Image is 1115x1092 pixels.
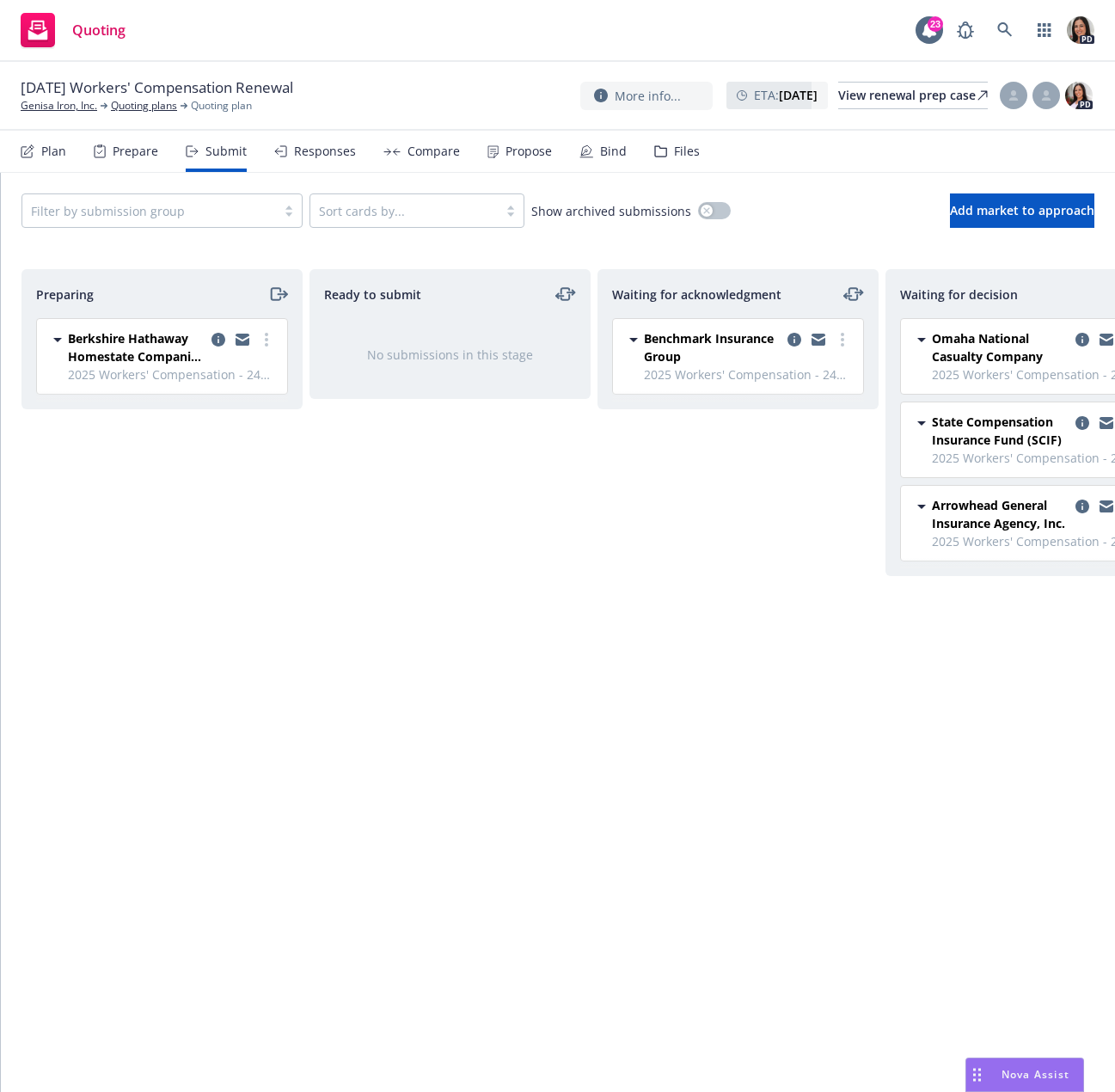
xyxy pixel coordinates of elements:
[191,98,252,113] span: Quoting plan
[674,144,700,158] div: Files
[14,6,132,54] a: Quoting
[808,329,829,350] a: copy logging email
[36,285,94,304] span: Preparing
[779,87,818,103] strong: [DATE]
[208,329,229,350] a: copy logging email
[932,413,1069,449] span: State Compensation Insurance Fund (SCIF)
[950,193,1094,228] button: Add market to approach
[531,202,691,220] span: Show archived submissions
[612,285,781,304] span: Waiting for acknowledgment
[72,23,126,37] span: Quoting
[505,144,552,158] div: Propose
[1072,496,1093,517] a: copy logging email
[21,77,293,98] span: [DATE] Workers' Compensation Renewal
[324,285,421,304] span: Ready to submit
[948,13,983,47] a: Report a Bug
[1072,413,1093,433] a: copy logging email
[843,284,864,304] a: moveLeftRight
[407,144,460,158] div: Compare
[784,329,805,350] a: copy logging email
[232,329,253,350] a: copy logging email
[900,285,1018,304] span: Waiting for decision
[1027,13,1062,47] a: Switch app
[68,329,205,365] span: Berkshire Hathaway Homestate Companies (BHHC)
[615,87,681,105] span: More info...
[21,98,97,113] a: Genisa Iron, Inc.
[113,144,158,158] div: Prepare
[256,329,277,350] a: more
[966,1058,988,1091] div: Drag to move
[41,144,66,158] div: Plan
[644,365,853,383] span: 2025 Workers' Compensation - 24 25 WC
[294,144,356,158] div: Responses
[950,202,1094,218] span: Add market to approach
[1002,1067,1069,1082] span: Nova Assist
[267,284,288,304] a: moveRight
[965,1058,1084,1092] button: Nova Assist
[580,82,713,110] button: More info...
[111,98,177,113] a: Quoting plans
[1065,82,1093,109] img: photo
[1072,329,1093,350] a: copy logging email
[68,365,277,383] span: 2025 Workers' Compensation - 24 25 WC
[754,86,818,104] span: ETA :
[338,346,562,364] div: No submissions in this stage
[932,329,1069,365] span: Omaha National Casualty Company
[838,82,988,109] a: View renewal prep case
[932,496,1069,532] span: Arrowhead General Insurance Agency, Inc.
[555,284,576,304] a: moveLeftRight
[988,13,1022,47] a: Search
[205,144,247,158] div: Submit
[928,16,943,32] div: 23
[644,329,781,365] span: Benchmark Insurance Group
[838,83,988,108] div: View renewal prep case
[832,329,853,350] a: more
[600,144,627,158] div: Bind
[1067,16,1094,44] img: photo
